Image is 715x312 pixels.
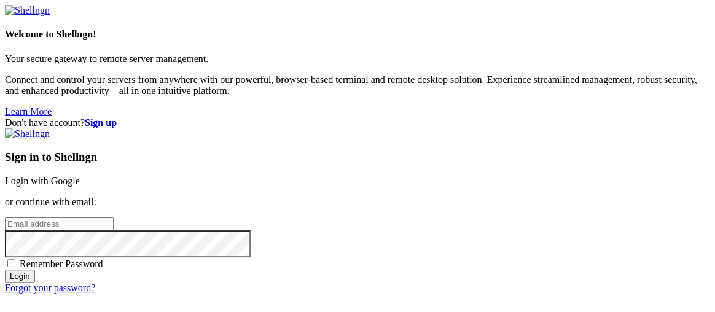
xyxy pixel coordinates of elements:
[5,283,95,293] a: Forgot your password?
[5,5,50,16] img: Shellngn
[5,217,114,230] input: Email address
[5,128,50,139] img: Shellngn
[5,176,80,186] a: Login with Google
[5,106,52,117] a: Learn More
[5,270,35,283] input: Login
[5,117,710,128] div: Don't have account?
[5,74,710,96] p: Connect and control your servers from anywhere with our powerful, browser-based terminal and remo...
[5,53,710,64] p: Your secure gateway to remote server management.
[5,150,710,164] h3: Sign in to Shellngn
[85,117,117,128] a: Sign up
[7,259,15,267] input: Remember Password
[20,259,103,269] span: Remember Password
[5,29,710,40] h4: Welcome to Shellngn!
[5,197,710,208] p: or continue with email:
